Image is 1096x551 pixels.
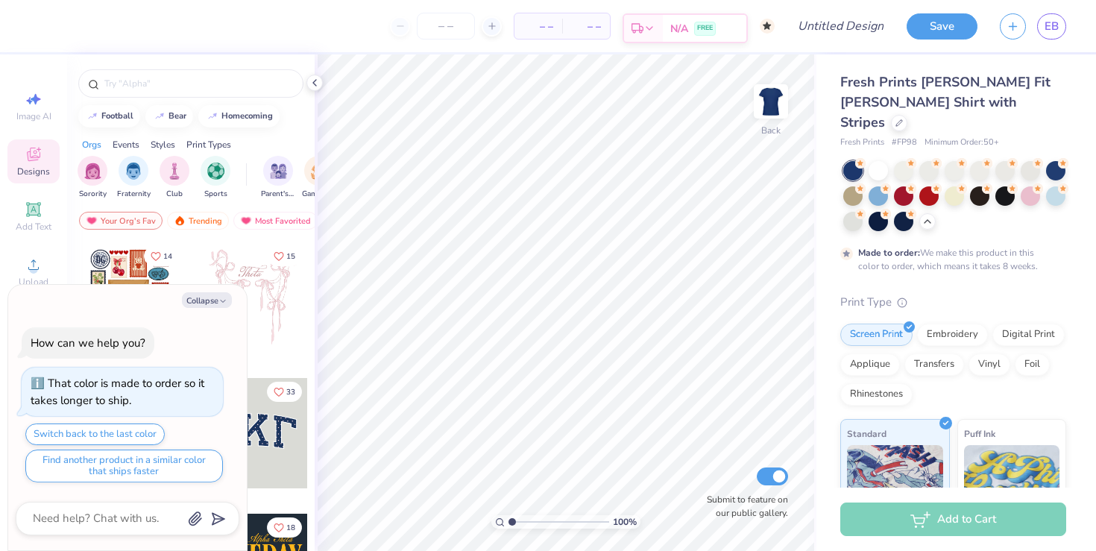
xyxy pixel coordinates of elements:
button: filter button [201,156,230,200]
div: Your Org's Fav [79,212,163,230]
span: – – [571,19,601,34]
span: 15 [286,253,295,260]
span: Add Text [16,221,51,233]
button: Find another product in a similar color that ships faster [25,450,223,482]
button: Like [144,246,179,266]
span: 18 [286,524,295,532]
button: filter button [302,156,336,200]
a: EB [1037,13,1066,40]
div: football [101,112,133,120]
img: Sports Image [207,163,224,180]
div: filter for Parent's Weekend [261,156,295,200]
div: bear [169,112,186,120]
span: N/A [670,21,688,37]
input: Try "Alpha" [103,76,294,91]
div: filter for Sorority [78,156,107,200]
div: filter for Sports [201,156,230,200]
div: Events [113,138,139,151]
button: homecoming [198,105,280,127]
button: bear [145,105,193,127]
button: filter button [261,156,295,200]
span: Designs [17,166,50,177]
div: Vinyl [969,353,1010,376]
label: Submit to feature on our public gallery. [699,493,788,520]
div: Styles [151,138,175,151]
input: – – [417,13,475,40]
div: homecoming [221,112,273,120]
div: Foil [1015,353,1050,376]
strong: Made to order: [858,247,920,259]
span: Minimum Order: 50 + [925,136,999,149]
div: Orgs [82,138,101,151]
span: Fresh Prints [PERSON_NAME] Fit [PERSON_NAME] Shirt with Stripes [840,73,1051,131]
span: – – [523,19,553,34]
span: Standard [847,426,886,441]
div: Trending [167,212,229,230]
button: filter button [78,156,107,200]
div: filter for Club [160,156,189,200]
span: 100 % [613,515,637,529]
span: 14 [163,253,172,260]
button: Switch back to the last color [25,424,165,445]
span: 33 [286,388,295,396]
span: Image AI [16,110,51,122]
span: # FP98 [892,136,917,149]
div: Screen Print [840,324,913,346]
div: Rhinestones [840,383,913,406]
div: Transfers [904,353,964,376]
img: Back [756,86,786,116]
span: Fresh Prints [840,136,884,149]
button: filter button [160,156,189,200]
span: Club [166,189,183,200]
div: Embroidery [917,324,988,346]
div: Most Favorited [233,212,318,230]
span: Puff Ink [964,426,995,441]
img: Game Day Image [311,163,328,180]
img: Sorority Image [84,163,101,180]
div: Print Types [186,138,231,151]
img: most_fav.gif [240,215,252,226]
span: Parent's Weekend [261,189,295,200]
img: Club Image [166,163,183,180]
img: trend_line.gif [86,112,98,121]
div: Back [761,124,781,137]
img: trend_line.gif [154,112,166,121]
button: Like [267,382,302,402]
div: How can we help you? [31,336,145,350]
div: We make this product in this color to order, which means it takes 8 weeks. [858,246,1042,273]
img: Puff Ink [964,445,1060,520]
button: Like [267,517,302,538]
span: Fraternity [117,189,151,200]
button: Like [267,246,302,266]
span: Sorority [79,189,107,200]
div: filter for Fraternity [117,156,151,200]
img: Fraternity Image [125,163,142,180]
span: EB [1045,18,1059,35]
div: Applique [840,353,900,376]
span: FREE [697,23,713,34]
button: Save [907,13,977,40]
div: filter for Game Day [302,156,336,200]
span: Game Day [302,189,336,200]
img: trend_line.gif [207,112,218,121]
div: Digital Print [992,324,1065,346]
img: Parent's Weekend Image [270,163,287,180]
img: most_fav.gif [86,215,98,226]
div: Print Type [840,294,1066,311]
div: That color is made to order so it takes longer to ship. [31,376,204,408]
span: Sports [204,189,227,200]
input: Untitled Design [786,11,895,41]
img: trending.gif [174,215,186,226]
span: Upload [19,276,48,288]
img: Standard [847,445,943,520]
button: filter button [117,156,151,200]
button: Collapse [182,292,232,308]
button: football [78,105,140,127]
